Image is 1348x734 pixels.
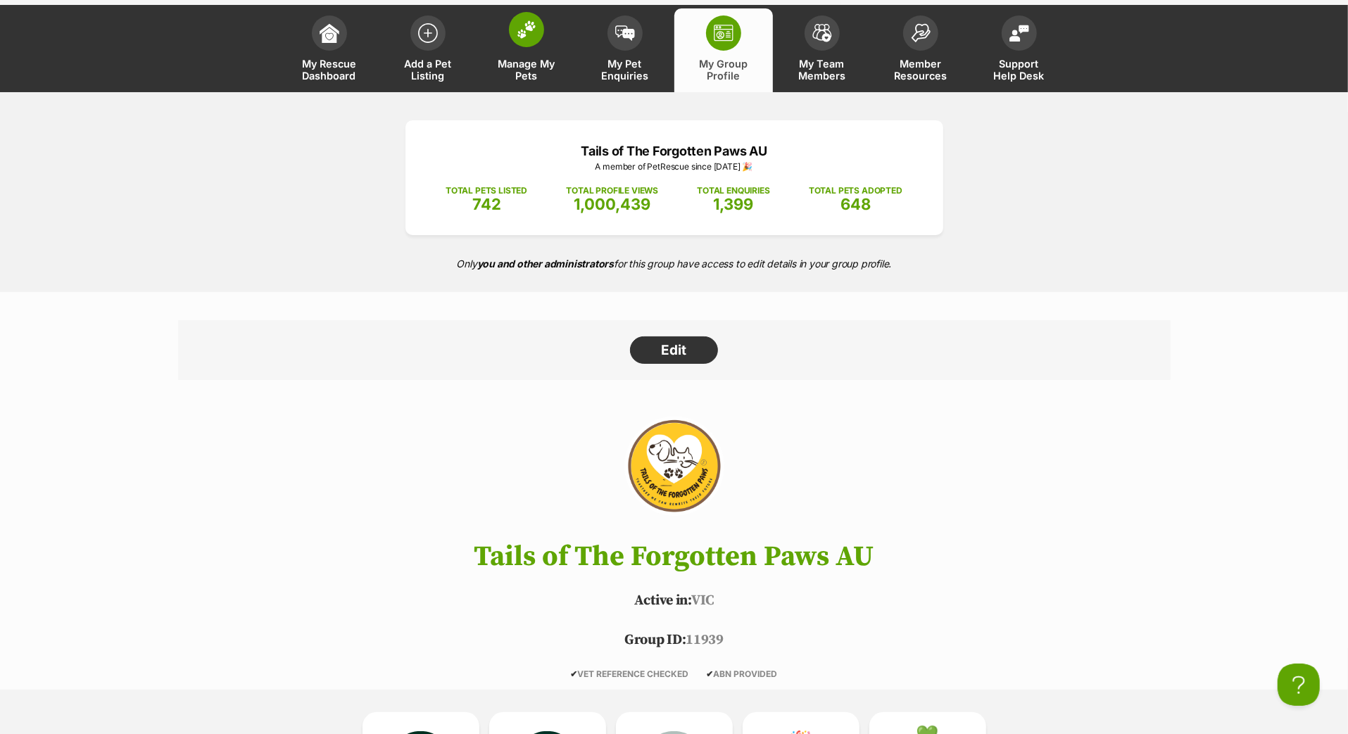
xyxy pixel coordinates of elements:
[871,8,970,92] a: Member Resources
[697,184,769,197] p: TOTAL ENQUIRIES
[320,23,339,43] img: dashboard-icon-eb2f2d2d3e046f16d808141f083e7271f6b2e854fb5c12c21221c1fb7104beca.svg
[298,58,361,82] span: My Rescue Dashboard
[517,20,536,39] img: manage-my-pets-icon-02211641906a0b7f246fdf0571729dbe1e7629f14944591b6c1af311fb30b64b.svg
[773,8,871,92] a: My Team Members
[427,160,922,173] p: A member of PetRescue since [DATE] 🎉
[571,669,578,679] icon: ✔
[692,58,755,82] span: My Group Profile
[630,336,718,365] a: Edit
[576,8,674,92] a: My Pet Enquiries
[157,541,1192,572] h1: Tails of The Forgotten Paws AU
[615,25,635,41] img: pet-enquiries-icon-7e3ad2cf08bfb03b45e93fb7055b45f3efa6380592205ae92323e6603595dc1f.svg
[812,24,832,42] img: team-members-icon-5396bd8760b3fe7c0b43da4ab00e1e3bb1a5d9ba89233759b79545d2d3fc5d0d.svg
[674,8,773,92] a: My Group Profile
[988,58,1051,82] span: Support Help Desk
[840,195,871,213] span: 648
[427,141,922,160] p: Tails of The Forgotten Paws AU
[809,184,902,197] p: TOTAL PETS ADOPTED
[157,590,1192,612] p: VIC
[634,592,691,609] span: Active in:
[571,669,689,679] span: VET REFERENCE CHECKED
[970,8,1069,92] a: Support Help Desk
[379,8,477,92] a: Add a Pet Listing
[574,195,650,213] span: 1,000,439
[707,669,714,679] icon: ✔
[396,58,460,82] span: Add a Pet Listing
[477,8,576,92] a: Manage My Pets
[477,258,615,270] strong: you and other administrators
[1009,25,1029,42] img: help-desk-icon-fdf02630f3aa405de69fd3d07c3f3aa587a6932b1a1747fa1d2bba05be0121f9.svg
[495,58,558,82] span: Manage My Pets
[714,195,754,213] span: 1,399
[624,631,686,649] span: Group ID:
[472,195,501,213] span: 742
[566,184,658,197] p: TOTAL PROFILE VIEWS
[157,630,1192,651] p: 11939
[593,58,657,82] span: My Pet Enquiries
[911,23,931,42] img: member-resources-icon-8e73f808a243e03378d46382f2149f9095a855e16c252ad45f914b54edf8863c.svg
[280,8,379,92] a: My Rescue Dashboard
[790,58,854,82] span: My Team Members
[593,408,754,528] img: Tails of The Forgotten Paws AU
[418,23,438,43] img: add-pet-listing-icon-0afa8454b4691262ce3f59096e99ab1cd57d4a30225e0717b998d2c9b9846f56.svg
[1278,664,1320,706] iframe: Help Scout Beacon - Open
[446,184,527,197] p: TOTAL PETS LISTED
[714,25,733,42] img: group-profile-icon-3fa3cf56718a62981997c0bc7e787c4b2cf8bcc04b72c1350f741eb67cf2f40e.svg
[707,669,778,679] span: ABN PROVIDED
[889,58,952,82] span: Member Resources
